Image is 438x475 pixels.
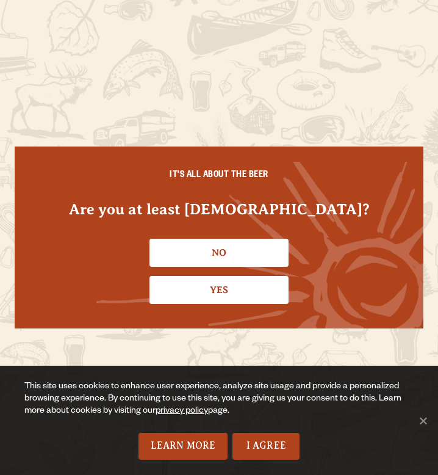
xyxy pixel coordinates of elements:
a: No [149,239,289,267]
h6: IT'S ALL ABOUT THE BEER [39,171,399,182]
a: privacy policy [156,407,208,416]
h4: Are you at least [DEMOGRAPHIC_DATA]? [39,200,399,220]
a: Learn More [138,433,228,460]
a: I Agree [232,433,300,460]
div: This site uses cookies to enhance user experience, analyze site usage and provide a personalized ... [24,381,414,433]
a: Confirm I'm 21 or older [149,276,289,304]
span: No [417,415,429,427]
